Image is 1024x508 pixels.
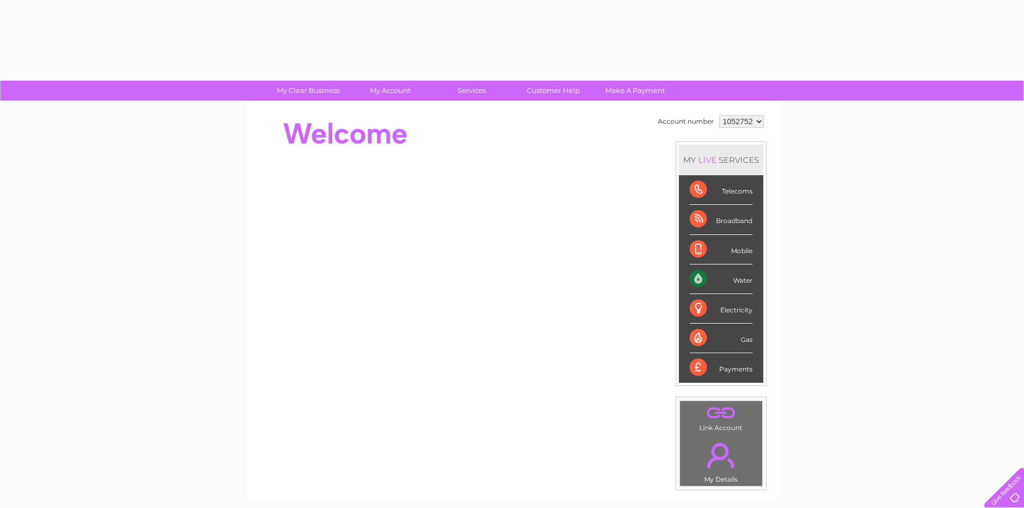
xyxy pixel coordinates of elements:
[679,434,763,486] td: My Details
[690,264,753,294] div: Water
[690,235,753,264] div: Mobile
[690,294,753,324] div: Electricity
[509,81,598,101] a: Customer Help
[690,175,753,205] div: Telecoms
[679,145,763,175] div: MY SERVICES
[690,324,753,353] div: Gas
[591,81,679,101] a: Make A Payment
[346,81,434,101] a: My Account
[683,404,760,423] a: .
[690,353,753,382] div: Payments
[264,81,353,101] a: My Clear Business
[655,112,717,131] td: Account number
[690,205,753,234] div: Broadband
[696,155,719,165] div: LIVE
[683,437,760,474] a: .
[427,81,516,101] a: Services
[679,400,763,434] td: Link Account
